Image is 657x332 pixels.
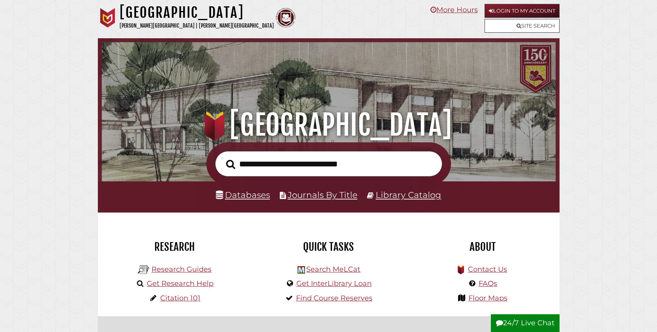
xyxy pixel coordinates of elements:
[258,240,400,254] h2: Quick Tasks
[147,279,213,288] a: Get Research Help
[306,265,360,274] a: Search MeLCat
[98,8,118,28] img: Calvin University
[431,6,478,14] a: More Hours
[479,279,497,288] a: FAQs
[376,190,441,200] a: Library Catalog
[468,265,507,274] a: Contact Us
[222,157,239,172] button: Search
[104,240,246,254] h2: Research
[296,279,372,288] a: Get InterLibrary Loan
[485,19,560,33] a: Site Search
[120,4,274,21] h1: [GEOGRAPHIC_DATA]
[138,264,150,276] img: Hekman Library Logo
[412,240,554,254] h2: About
[226,159,235,169] i: Search
[216,190,270,200] a: Databases
[152,265,212,274] a: Research Guides
[160,294,200,302] a: Citation 101
[276,8,296,28] img: Calvin Theological Seminary
[111,108,545,142] h1: [GEOGRAPHIC_DATA]
[468,294,507,302] a: Floor Maps
[288,190,358,200] a: Journals By Title
[296,294,372,302] a: Find Course Reserves
[298,266,305,274] img: Hekman Library Logo
[120,21,274,30] p: [PERSON_NAME][GEOGRAPHIC_DATA] | [PERSON_NAME][GEOGRAPHIC_DATA]
[485,4,560,18] a: Login to My Account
